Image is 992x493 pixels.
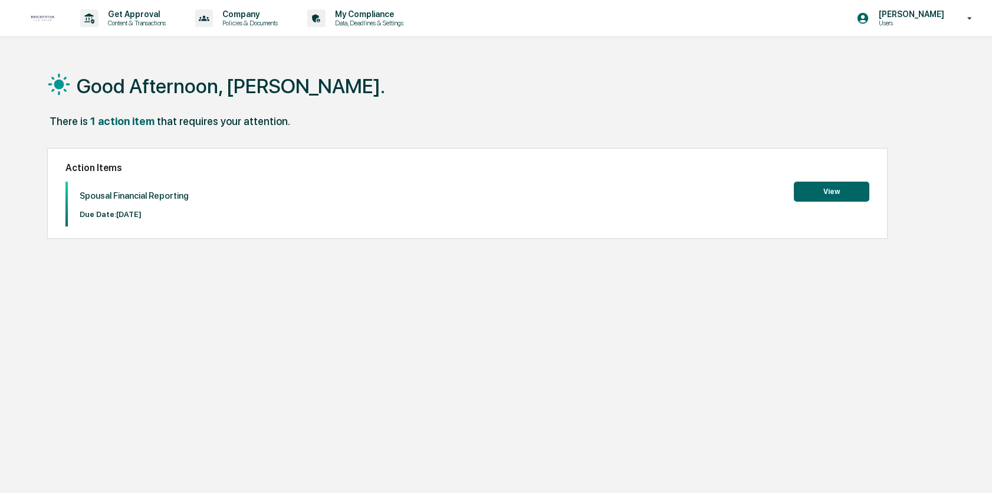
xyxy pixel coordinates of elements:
h1: Good Afternoon, [PERSON_NAME]. [77,74,385,98]
a: View [794,185,869,196]
h2: Action Items [65,162,869,173]
p: Content & Transactions [98,19,172,27]
p: Users [869,19,950,27]
p: Get Approval [98,9,172,19]
div: There is [50,115,88,127]
div: that requires your attention. [157,115,290,127]
p: Company [213,9,284,19]
p: Due Date: [DATE] [80,210,189,219]
div: 1 action item [90,115,155,127]
p: Policies & Documents [213,19,284,27]
p: [PERSON_NAME] [869,9,950,19]
p: My Compliance [326,9,409,19]
p: Data, Deadlines & Settings [326,19,409,27]
p: Spousal Financial Reporting [80,190,189,201]
img: logo [28,15,57,22]
button: View [794,182,869,202]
